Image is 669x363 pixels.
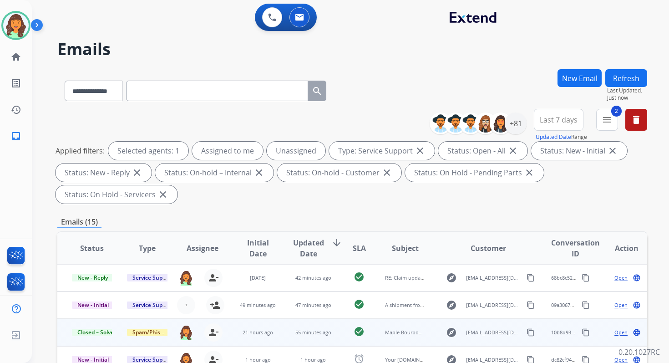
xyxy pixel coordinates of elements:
span: Assignee [187,243,218,254]
mat-icon: content_copy [527,301,535,309]
span: Conversation ID [551,237,600,259]
mat-icon: check_circle [354,271,365,282]
mat-icon: person_remove [208,327,219,338]
div: Status: On-hold – Internal [155,164,274,182]
div: Assigned to me [192,142,263,160]
div: +81 [505,112,527,134]
img: agent-avatar [179,270,193,286]
span: Service Support [127,273,179,282]
span: Customer [471,243,506,254]
mat-icon: close [415,145,426,156]
mat-icon: delete [631,114,642,125]
span: 21 hours ago [243,329,273,336]
button: Updated Date [536,133,571,141]
span: Open [614,302,628,309]
span: 10b8d93f-fdc1-45c2-bcf0-01efee1a0a65 [551,329,643,336]
span: 68bc8c52-7fb3-42a1-ac1b-6df9d9ada93a [551,274,645,281]
span: [EMAIL_ADDRESS][DOMAIN_NAME] [466,329,522,337]
p: 0.20.1027RC [618,347,660,358]
span: A shipment from order MB229173 is on the way [385,302,497,308]
mat-icon: close [524,167,535,178]
mat-icon: list_alt [10,78,21,89]
div: Status: On Hold - Servicers [56,185,177,204]
mat-icon: close [132,167,142,178]
mat-icon: inbox [10,131,21,142]
span: [EMAIL_ADDRESS][DOMAIN_NAME] [466,302,522,309]
div: Status: New - Initial [531,142,627,160]
mat-icon: explore [446,327,457,338]
span: 49 minutes ago [240,302,276,308]
div: Unassigned [267,142,325,160]
span: dc82cf94-d5ab-4436-9f99-ce5469bb370b [551,356,645,363]
mat-icon: menu [602,114,613,125]
span: New - Reply [72,273,113,282]
span: Spam/Phishing [127,327,177,337]
mat-icon: close [507,145,518,156]
span: 55 minutes ago [295,329,331,336]
span: Just now [607,94,647,102]
mat-icon: home [10,51,21,62]
span: [DATE] [250,274,266,281]
mat-icon: explore [446,300,457,311]
span: Maple Bourbon Smoked Salmon Recipe Inside! [385,329,495,336]
mat-icon: content_copy [527,274,535,282]
span: New - Initial [72,300,114,310]
mat-icon: content_copy [582,328,590,337]
mat-icon: content_copy [527,328,535,337]
span: Type [139,243,156,254]
span: 47 minutes ago [295,302,331,308]
span: [EMAIL_ADDRESS][DOMAIN_NAME] [466,274,522,282]
mat-icon: check_circle [354,326,365,337]
div: Selected agents: 1 [108,142,188,160]
span: 42 minutes ago [295,274,331,281]
mat-icon: content_copy [582,274,590,282]
th: Action [592,232,647,264]
span: Subject [392,243,419,254]
span: + [185,302,188,309]
span: Open [614,274,628,282]
span: 2 [611,106,622,117]
mat-icon: close [607,145,618,156]
span: Your [DOMAIN_NAME] Quote - Order #: 18490685 [385,356,502,363]
span: Updated Date [293,237,324,259]
mat-icon: person_add [210,300,221,311]
div: Status: On-hold - Customer [277,164,401,182]
mat-icon: language [633,301,641,309]
img: agent-avatar [179,325,193,340]
span: 09a30670-6b1d-45de-9602-50d65574b83b [551,302,649,308]
span: Service Support [127,300,179,310]
div: Status: On Hold - Pending Parts [405,164,544,182]
mat-icon: search [312,86,323,97]
mat-icon: content_copy [582,301,590,309]
mat-icon: arrow_downward [331,237,342,248]
mat-icon: check_circle [354,299,365,310]
h2: Emails [57,40,647,58]
mat-icon: person_remove [208,272,219,283]
span: Last 7 days [540,118,578,122]
img: avatar [3,13,29,38]
span: Last Updated: [607,87,647,94]
span: 1 hour ago [245,356,271,363]
span: SLA [353,243,366,254]
button: 2 [596,109,618,131]
mat-icon: language [633,328,641,337]
span: Initial Date [238,237,278,259]
mat-icon: language [633,274,641,282]
span: Status [80,243,104,254]
p: Applied filters: [56,145,105,156]
mat-icon: close [157,189,168,200]
mat-icon: close [253,167,264,178]
span: RE: Claim updated needed. Claim ID 4455c57e-6aa0-410d-a3b5-376641ec3586 [385,274,566,281]
div: Status: Open - All [438,142,527,160]
mat-icon: close [381,167,392,178]
span: Range [536,133,587,141]
button: + [177,296,195,314]
span: 1 hour ago [300,356,326,363]
div: Type: Service Support [329,142,435,160]
p: Emails (15) [57,216,101,228]
div: Status: New - Reply [56,164,152,182]
button: New Email [557,69,602,87]
mat-icon: explore [446,272,457,283]
mat-icon: history [10,104,21,115]
button: Last 7 days [534,109,583,131]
